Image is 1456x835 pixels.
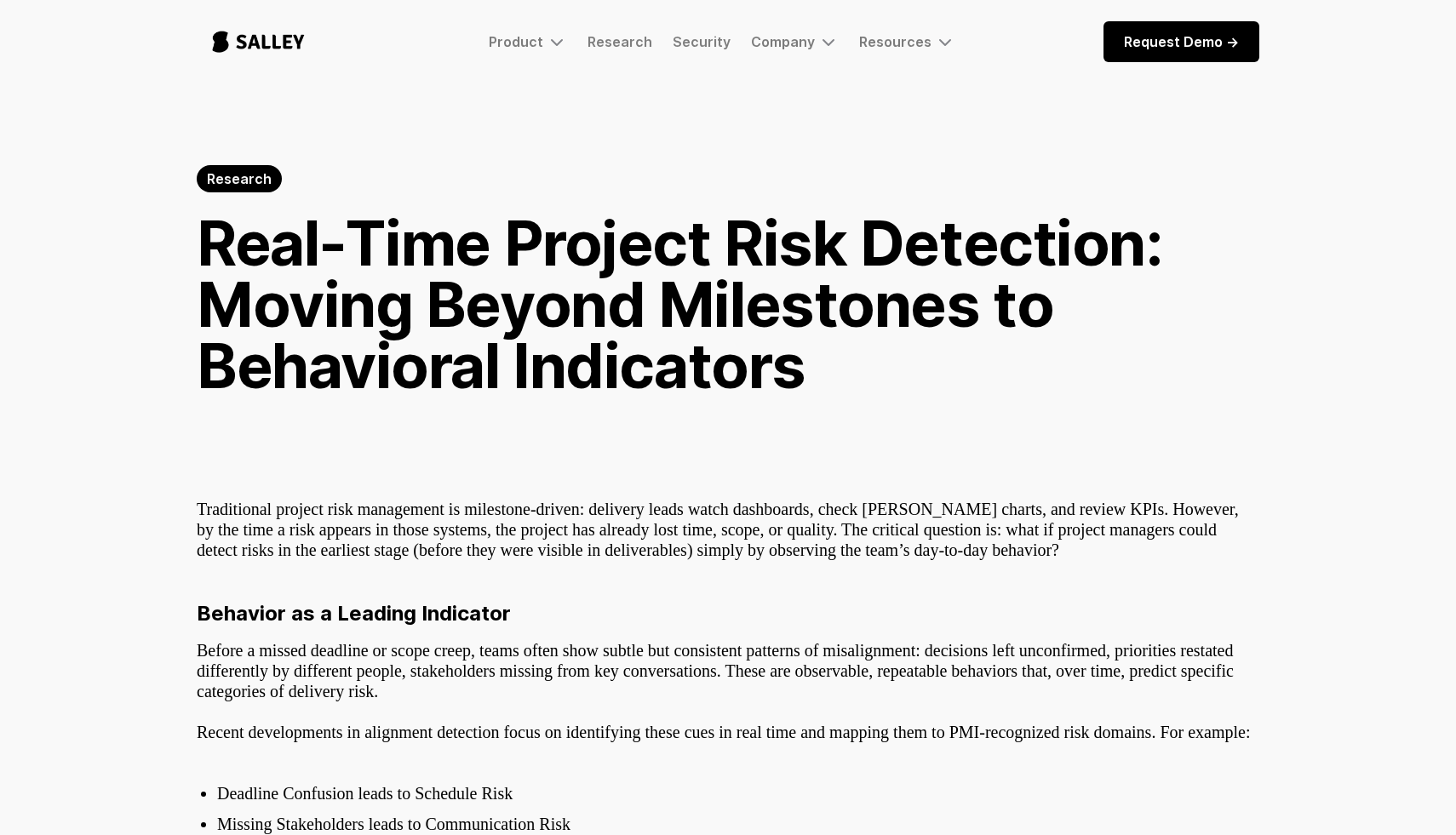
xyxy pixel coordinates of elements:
div: Resources [859,33,931,50]
p: Recent developments in alignment detection focus on identifying these cues in real time and mappi... [197,722,1259,742]
h1: Real-Time Project Risk Detection: Moving Beyond Milestones to Behavioral Indicators [197,213,1259,397]
div: Resources [859,31,955,52]
div: Company [751,31,839,52]
a: home [197,14,320,70]
a: Security [673,33,731,50]
p: Traditional project risk management is milestone-driven: delivery leads watch dashboards, check [... [197,499,1259,560]
p: Before a missed deadline or scope creep, teams often show subtle but consistent patterns of misal... [197,640,1259,701]
div: Company [751,33,815,50]
li: Missing Stakeholders leads to Communication Risk [217,814,1259,834]
div: Research [207,169,272,189]
div: Product [489,33,543,50]
a: Research [588,33,652,50]
div: Product [489,31,567,52]
li: Deadline Confusion leads to Schedule Risk [217,783,1259,804]
strong: Behavior as a Leading Indicator [197,601,511,626]
a: Request Demo -> [1103,21,1259,62]
a: Research [197,165,282,192]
